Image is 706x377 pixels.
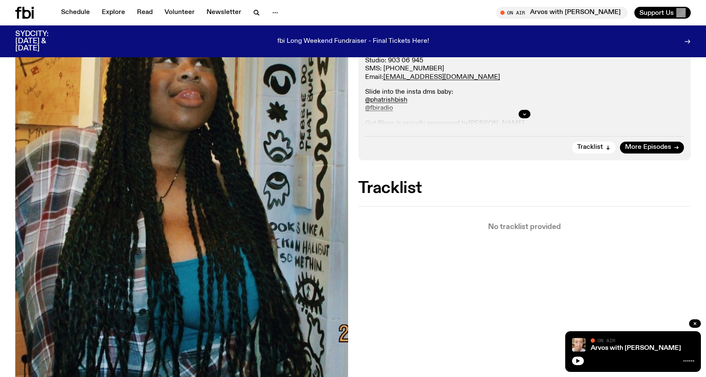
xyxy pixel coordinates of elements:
[625,144,671,151] span: More Episodes
[591,345,681,352] a: Arvos with [PERSON_NAME]
[620,142,684,154] a: More Episodes
[15,31,70,52] h3: SYDCITY: [DATE] & [DATE]
[365,88,684,113] p: Slide into the insta dms baby:
[383,74,500,81] a: [EMAIL_ADDRESS][DOMAIN_NAME]
[97,7,130,19] a: Explore
[597,338,615,343] span: On Air
[358,223,691,231] p: No tracklist provided
[577,144,603,151] span: Tracklist
[132,7,158,19] a: Read
[201,7,246,19] a: Newsletter
[365,57,684,81] p: Studio: 903 06 945 SMS: [PHONE_NUMBER] Email:
[365,97,407,103] a: @phatrishbish
[277,38,429,45] p: fbi Long Weekend Fundraiser - Final Tickets Here!
[358,181,691,196] h2: Tracklist
[639,9,674,17] span: Support Us
[159,7,200,19] a: Volunteer
[496,7,628,19] button: On AirArvos with [PERSON_NAME]
[572,142,616,154] button: Tracklist
[56,7,95,19] a: Schedule
[634,7,691,19] button: Support Us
